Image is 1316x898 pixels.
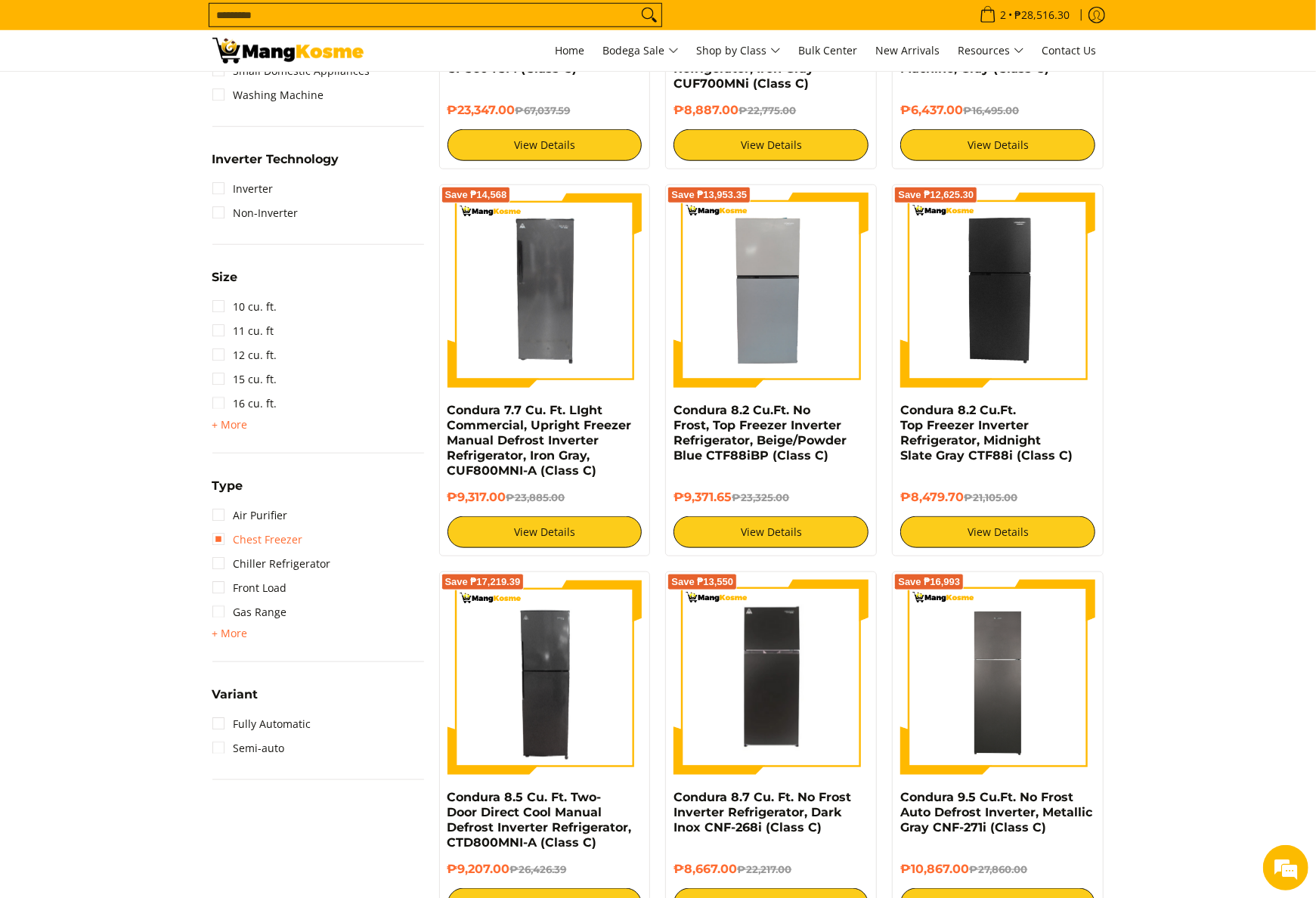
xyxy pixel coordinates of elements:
[673,490,869,505] h6: ₱9,371.65
[548,30,593,71] a: Home
[737,863,791,875] del: ₱22,217.00
[447,129,643,161] a: View Details
[964,491,1017,503] del: ₱21,105.00
[212,576,287,600] a: Front Load
[212,503,288,528] a: Air Purifier
[212,600,287,624] a: Gas Range
[212,367,277,392] a: 15 cu. ft.
[212,627,248,639] span: + More
[447,193,643,388] img: Condura 7.7 Cu. Ft. LIght Commercial, Upright Freezer Manual Defrost Inverter Refrigerator, Iron ...
[212,201,299,225] a: Non-Inverter
[900,129,1095,161] a: View Details
[900,103,1095,118] h6: ₱6,437.00
[447,403,632,478] a: Condura 7.7 Cu. Ft. LIght Commercial, Upright Freezer Manual Defrost Inverter Refrigerator, Iron ...
[212,271,238,295] summary: Open
[637,4,661,26] button: Search
[876,43,940,57] span: New Arrivals
[516,104,571,116] del: ₱67,037.59
[869,30,948,71] a: New Arrivals
[673,129,869,161] a: View Details
[445,190,507,200] span: Save ₱14,568
[447,862,643,877] h6: ₱9,207.00
[212,392,277,416] a: 16 cu. ft.
[1042,43,1097,57] span: Contact Us
[212,343,277,367] a: 12 cu. ft.
[212,419,248,431] span: + More
[958,42,1024,60] span: Resources
[975,7,1075,23] span: •
[1035,30,1104,71] a: Contact Us
[900,490,1095,505] h6: ₱8,479.70
[379,30,1104,71] nav: Main Menu
[900,193,1095,388] img: Condura 8.2 Cu.Ft. Top Freezer Inverter Refrigerator, Midnight Slate Gray CTF88i (Class C)
[671,578,733,587] span: Save ₱13,550
[212,153,339,166] span: Inverter Technology
[898,190,974,200] span: Save ₱12,625.30
[212,38,364,63] img: Class C Home &amp; Business Appliances: Up to 70% Off l Mang Kosme
[447,790,632,850] a: Condura 8.5 Cu. Ft. Two-Door Direct Cool Manual Defrost Inverter Refrigerator, CTD800MNI-A (Class C)
[799,43,858,57] span: Bulk Center
[900,403,1073,463] a: Condura 8.2 Cu.Ft. Top Freezer Inverter Refrigerator, Midnight Slate Gray CTF88i (Class C)
[212,271,238,283] span: Size
[212,624,248,643] summary: Open
[212,319,274,343] a: 11 cu. ft
[673,193,869,388] img: Condura 8.2 Cu.Ft. No Frost, Top Freezer Inverter Refrigerator, Beige/Powder Blue CTF88iBP (Class C)
[506,491,565,503] del: ₱23,885.00
[898,578,960,587] span: Save ₱16,993
[556,43,585,57] span: Home
[999,10,1009,20] span: 2
[212,177,274,201] a: Inverter
[447,103,643,118] h6: ₱23,347.00
[951,30,1032,71] a: Resources
[212,689,259,712] summary: Open
[673,516,869,548] a: View Details
[596,30,686,71] a: Bodega Sale
[212,295,277,319] a: 10 cu. ft.
[212,83,324,107] a: Washing Machine
[447,580,643,775] img: Condura 8.5 Cu. Ft. Two-Door Direct Cool Manual Defrost Inverter Refrigerator, CTD800MNI-A (Class C)
[445,578,521,587] span: Save ₱17,219.39
[673,103,869,118] h6: ₱8,887.00
[1013,10,1073,20] span: ₱28,516.30
[671,190,747,200] span: Save ₱13,953.35
[212,528,303,552] a: Chest Freezer
[900,580,1095,775] img: Condura 9.5 Cu.Ft. No Frost Auto Defrost Inverter, Metallic Gray CNF-271i (Class C)
[212,712,311,736] a: Fully Automatic
[212,153,339,177] summary: Open
[603,42,679,60] span: Bodega Sale
[791,30,865,71] a: Bulk Center
[969,863,1027,875] del: ₱27,860.00
[212,480,243,503] summary: Open
[673,582,869,773] img: Condura 8.7 Cu. Ft. No Frost Inverter Refrigerator, Dark Inox CNF-268i (Class C)
[689,30,788,71] a: Shop by Class
[673,403,847,463] a: Condura 8.2 Cu.Ft. No Frost, Top Freezer Inverter Refrigerator, Beige/Powder Blue CTF88iBP (Class C)
[739,104,796,116] del: ₱22,775.00
[900,516,1095,548] a: View Details
[212,736,285,760] a: Semi-auto
[697,42,781,60] span: Shop by Class
[673,862,869,877] h6: ₱8,667.00
[900,790,1092,835] a: Condura 9.5 Cu.Ft. No Frost Auto Defrost Inverter, Metallic Gray CNF-271i (Class C)
[963,104,1019,116] del: ₱16,495.00
[212,552,331,576] a: Chiller Refrigerator
[673,790,851,835] a: Condura 8.7 Cu. Ft. No Frost Inverter Refrigerator, Dark Inox CNF-268i (Class C)
[447,490,643,505] h6: ₱9,317.00
[900,862,1095,877] h6: ₱10,867.00
[732,491,789,503] del: ₱23,325.00
[510,863,567,875] del: ₱26,426.39
[212,689,259,701] span: Variant
[212,480,243,492] span: Type
[212,416,248,434] summary: Open
[447,516,643,548] a: View Details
